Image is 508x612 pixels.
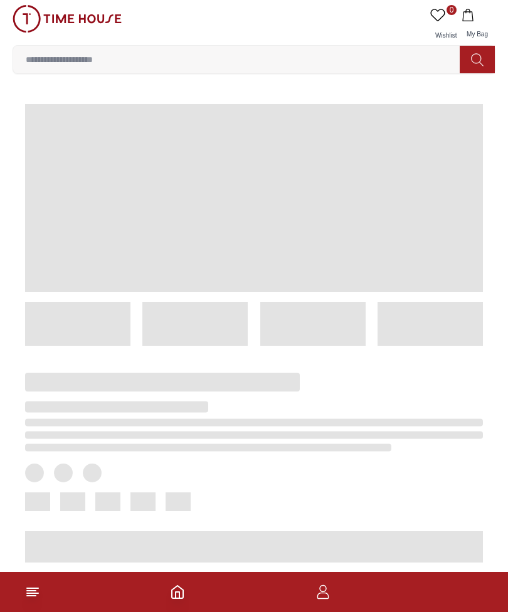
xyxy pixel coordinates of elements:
span: My Bag [462,31,493,38]
a: Home [170,584,185,599]
button: My Bag [459,5,495,45]
img: ... [13,5,122,33]
a: 0Wishlist [428,5,459,45]
span: 0 [447,5,457,15]
span: Wishlist [430,32,462,39]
